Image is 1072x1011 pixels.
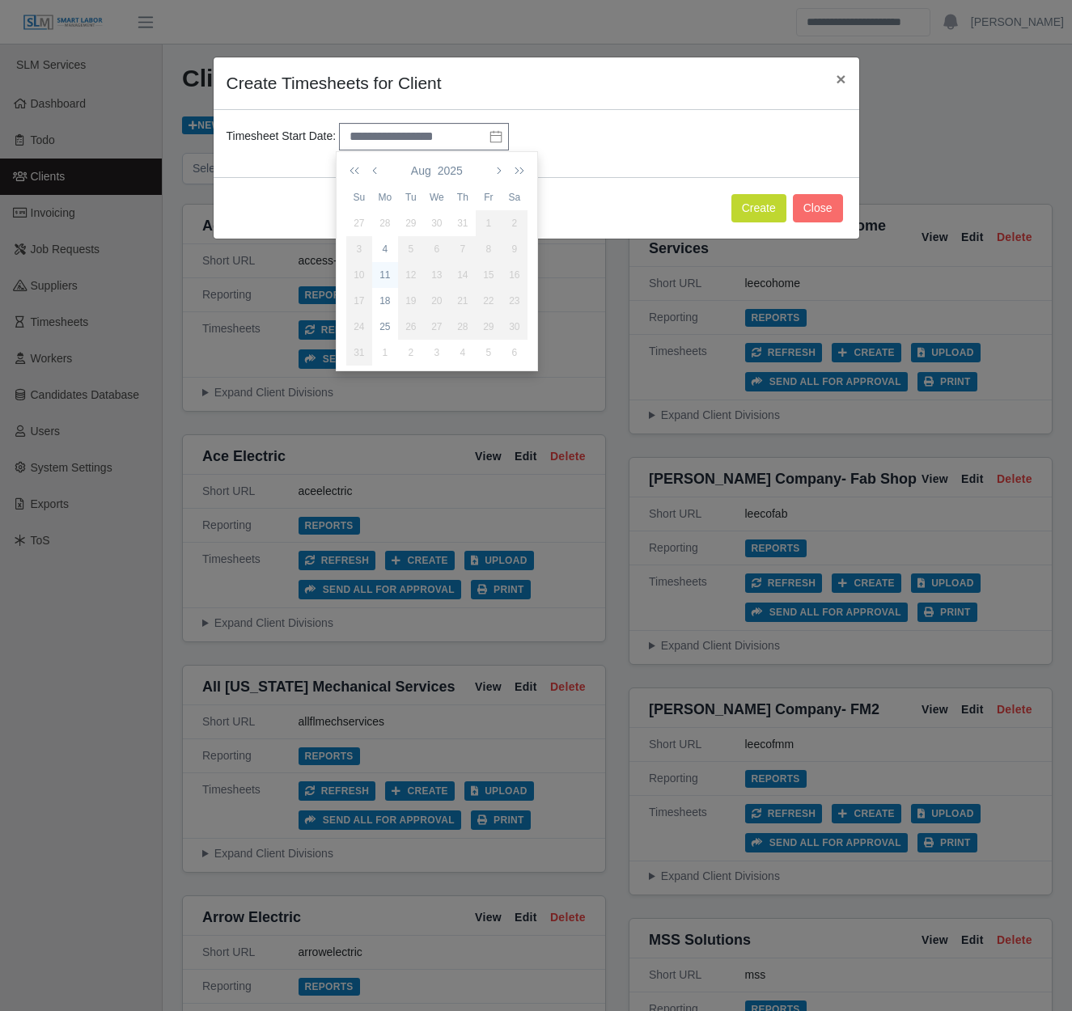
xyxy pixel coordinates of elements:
div: 31 [450,216,476,231]
td: 2025-07-29 [398,210,424,236]
td: 2025-09-03 [424,340,450,366]
div: 21 [450,294,476,308]
td: 2025-08-05 [398,236,424,262]
td: 2025-08-31 [346,340,372,366]
button: Aug [408,157,434,184]
div: 30 [424,216,450,231]
div: 31 [346,345,372,360]
div: 28 [450,319,476,334]
td: 2025-07-28 [372,210,398,236]
h4: Create Timesheets for Client [227,70,442,96]
div: 6 [424,242,450,256]
td: 2025-08-14 [450,262,476,288]
td: 2025-08-25 [372,314,398,340]
td: 2025-08-04 [372,236,398,262]
span: × [836,70,845,88]
td: 2025-08-15 [476,262,502,288]
th: Mo [372,184,398,210]
td: 2025-08-17 [346,288,372,314]
div: 4 [450,345,476,360]
button: Create [731,194,786,222]
div: 3 [346,242,372,256]
td: 2025-08-23 [502,288,528,314]
div: 3 [424,345,450,360]
div: 14 [450,268,476,282]
button: Close [823,57,858,100]
div: 1 [372,345,398,360]
div: 22 [476,294,502,308]
div: 2 [398,345,424,360]
td: 2025-08-24 [346,314,372,340]
td: 2025-09-06 [502,340,528,366]
div: 20 [424,294,450,308]
td: 2025-08-27 [424,314,450,340]
label: Timesheet Start Date: [227,128,337,145]
td: 2025-08-03 [346,236,372,262]
td: 2025-08-18 [372,288,398,314]
td: 2025-07-27 [346,210,372,236]
div: 7 [450,242,476,256]
td: 2025-08-22 [476,288,502,314]
td: 2025-07-30 [424,210,450,236]
div: 11 [372,268,398,282]
div: 15 [476,268,502,282]
div: 28 [372,216,398,231]
div: 8 [476,242,502,256]
button: Close [793,194,843,222]
div: 17 [346,294,372,308]
th: Sa [502,184,528,210]
td: 2025-08-28 [450,314,476,340]
div: 9 [502,242,528,256]
td: 2025-09-01 [372,340,398,366]
th: Su [346,184,372,210]
td: 2025-08-02 [502,210,528,236]
td: 2025-08-30 [502,314,528,340]
td: 2025-08-07 [450,236,476,262]
div: 13 [424,268,450,282]
td: 2025-08-26 [398,314,424,340]
td: 2025-08-09 [502,236,528,262]
td: 2025-08-13 [424,262,450,288]
td: 2025-08-10 [346,262,372,288]
div: 2 [502,216,528,231]
div: 26 [398,319,424,334]
td: 2025-08-08 [476,236,502,262]
div: 18 [372,294,398,308]
div: 1 [476,216,502,231]
div: 10 [346,268,372,282]
td: 2025-08-19 [398,288,424,314]
th: Fr [476,184,502,210]
div: 29 [398,216,424,231]
div: 24 [346,319,372,334]
div: 5 [476,345,502,360]
td: 2025-08-12 [398,262,424,288]
td: 2025-08-11 [372,262,398,288]
th: We [424,184,450,210]
div: 5 [398,242,424,256]
div: 12 [398,268,424,282]
div: 19 [398,294,424,308]
th: Tu [398,184,424,210]
th: Th [450,184,476,210]
button: 2025 [434,157,466,184]
div: 16 [502,268,528,282]
div: 25 [372,319,398,334]
td: 2025-09-05 [476,340,502,366]
div: 23 [502,294,528,308]
td: 2025-09-02 [398,340,424,366]
td: 2025-08-06 [424,236,450,262]
td: 2025-08-29 [476,314,502,340]
td: 2025-08-20 [424,288,450,314]
td: 2025-08-21 [450,288,476,314]
td: 2025-08-16 [502,262,528,288]
td: 2025-09-04 [450,340,476,366]
div: 27 [424,319,450,334]
div: 27 [346,216,372,231]
td: 2025-07-31 [450,210,476,236]
div: 4 [372,242,398,256]
div: 6 [502,345,528,360]
td: 2025-08-01 [476,210,502,236]
div: 29 [476,319,502,334]
div: 30 [502,319,528,334]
